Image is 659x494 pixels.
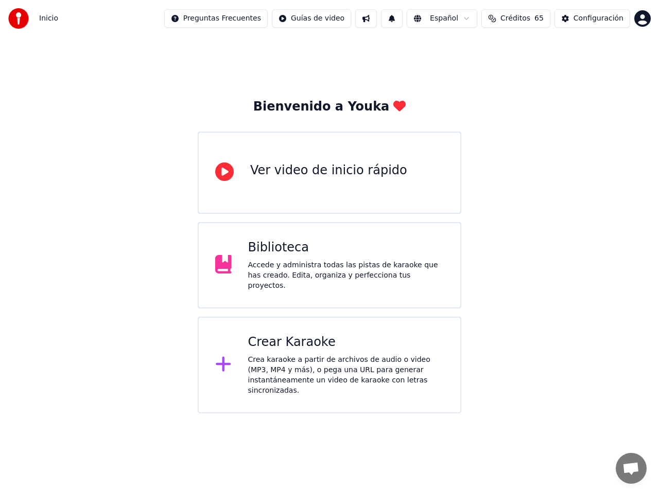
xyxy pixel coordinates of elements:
[39,13,58,24] nav: breadcrumb
[39,13,58,24] span: Inicio
[164,9,268,28] button: Preguntas Frecuentes
[554,9,630,28] button: Configuración
[253,99,406,115] div: Bienvenido a Youka
[8,8,29,29] img: youka
[250,162,407,179] div: Ver video de inicio rápido
[248,260,444,291] div: Accede y administra todas las pistas de karaoke que has creado. Edita, organiza y perfecciona tus...
[272,9,351,28] button: Guías de video
[248,334,444,351] div: Crear Karaoke
[481,9,550,28] button: Créditos65
[248,355,444,396] div: Crea karaoke a partir de archivos de audio o video (MP3, MP4 y más), o pega una URL para generar ...
[534,13,544,24] span: 65
[248,240,444,256] div: Biblioteca
[616,453,647,484] div: Chat abierto
[500,13,530,24] span: Créditos
[574,13,623,24] div: Configuración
